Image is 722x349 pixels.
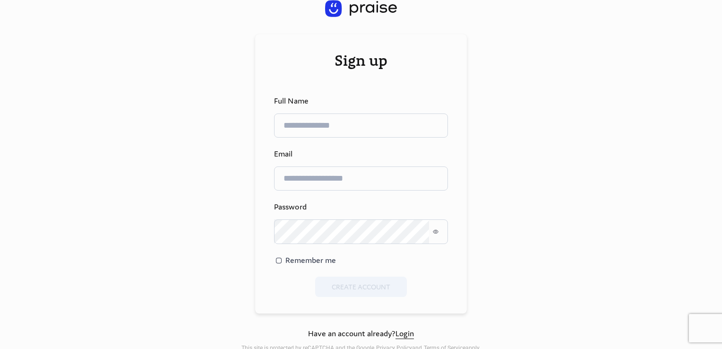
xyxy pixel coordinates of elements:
a: Login [395,328,414,339]
div: Password [274,202,448,212]
span: Remember me [285,255,336,265]
div: Full Name [274,96,448,106]
span: Have an account already? [308,329,414,339]
div: Sign up [274,51,448,70]
div: Email [274,149,448,159]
